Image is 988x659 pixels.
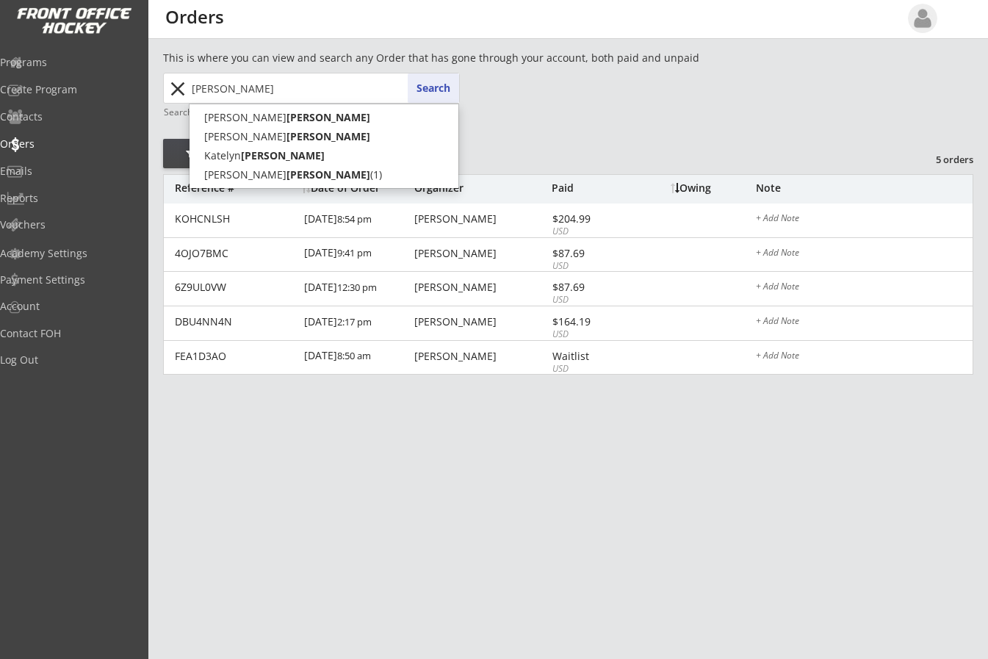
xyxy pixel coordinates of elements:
[175,214,295,224] div: KOHCNLSH
[241,148,325,162] strong: [PERSON_NAME]
[552,282,631,292] div: $87.69
[337,212,372,226] font: 8:54 pm
[304,341,411,374] div: [DATE]
[286,168,370,181] strong: [PERSON_NAME]
[756,214,973,226] div: + Add Note
[897,153,973,166] div: 5 orders
[175,317,295,327] div: DBU4NN4N
[190,165,458,184] p: [PERSON_NAME] (1)
[414,351,548,361] div: [PERSON_NAME]
[337,315,372,328] font: 2:17 pm
[175,351,295,361] div: FEA1D3AO
[414,183,548,193] div: Organizer
[756,317,973,328] div: + Add Note
[165,77,190,101] button: close
[756,183,973,193] div: Note
[337,349,371,362] font: 8:50 am
[552,260,631,273] div: USD
[414,248,548,259] div: [PERSON_NAME]
[414,317,548,327] div: [PERSON_NAME]
[304,272,411,305] div: [DATE]
[175,248,295,259] div: 4OJO7BMC
[304,204,411,237] div: [DATE]
[756,248,973,260] div: + Add Note
[164,107,206,117] div: Search by
[552,317,631,327] div: $164.19
[552,214,631,224] div: $204.99
[163,51,783,65] div: This is where you can view and search any Order that has gone through your account, both paid and...
[337,281,377,294] font: 12:30 pm
[189,73,459,103] input: Start typing name...
[756,282,973,294] div: + Add Note
[552,226,631,238] div: USD
[190,127,458,146] p: [PERSON_NAME]
[304,306,411,339] div: [DATE]
[190,108,458,127] p: [PERSON_NAME]
[175,282,295,292] div: 6Z9UL0VW
[552,351,631,361] div: Waitlist
[756,351,973,363] div: + Add Note
[337,246,372,259] font: 9:41 pm
[552,363,631,375] div: USD
[286,129,370,143] strong: [PERSON_NAME]
[552,294,631,306] div: USD
[552,248,631,259] div: $87.69
[414,282,548,292] div: [PERSON_NAME]
[302,183,411,193] div: Date of Order
[552,183,631,193] div: Paid
[408,73,459,103] button: Search
[304,238,411,271] div: [DATE]
[414,214,548,224] div: [PERSON_NAME]
[190,146,458,165] p: Katelyn
[286,110,370,124] strong: [PERSON_NAME]
[671,183,755,193] div: Owing
[175,183,295,193] div: Reference #
[552,328,631,341] div: USD
[163,147,247,162] div: Filter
